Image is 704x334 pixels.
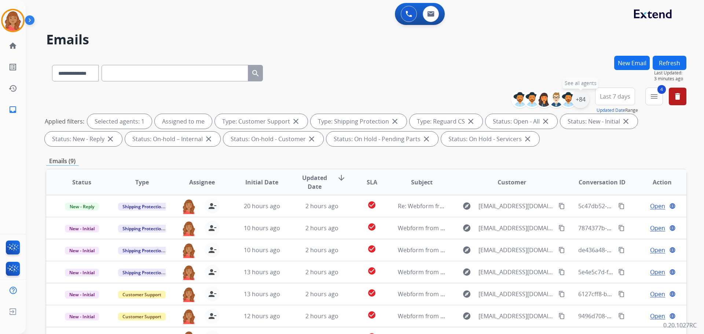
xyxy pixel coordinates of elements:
[181,309,196,324] img: agent-avatar
[578,290,689,298] span: 6127cff8-b821-4ba8-991e-307b82d18feb
[558,203,565,209] mat-icon: content_copy
[650,224,665,232] span: Open
[251,69,260,78] mat-icon: search
[3,10,23,31] img: avatar
[46,32,686,47] h2: Emails
[441,132,539,146] div: Status: On Hold - Servicers
[650,290,665,298] span: Open
[558,313,565,319] mat-icon: content_copy
[618,269,625,275] mat-icon: content_copy
[135,178,149,187] span: Type
[614,56,650,70] button: New Email
[311,114,407,129] div: Type: Shipping Protection
[654,70,686,76] span: Last Updated:
[118,225,168,232] span: Shipping Protection
[650,246,665,254] span: Open
[541,117,550,126] mat-icon: close
[45,117,84,126] p: Applied filters:
[597,107,638,113] span: Range
[595,88,635,105] button: Last 7 days
[462,202,471,210] mat-icon: explore
[657,85,666,94] span: 4
[390,117,399,126] mat-icon: close
[305,290,338,298] span: 2 hours ago
[8,41,17,50] mat-icon: home
[462,312,471,320] mat-icon: explore
[208,224,217,232] mat-icon: person_remove
[337,173,346,182] mat-icon: arrow_downward
[650,92,659,101] mat-icon: menu
[558,269,565,275] mat-icon: content_copy
[8,84,17,93] mat-icon: history
[478,268,554,276] span: [EMAIL_ADDRESS][DOMAIN_NAME]
[462,290,471,298] mat-icon: explore
[72,178,91,187] span: Status
[305,202,338,210] span: 2 hours ago
[398,202,574,210] span: Re: Webform from [EMAIL_ADDRESS][DOMAIN_NAME] on [DATE]
[298,173,331,191] span: Updated Date
[669,225,676,231] mat-icon: language
[422,135,431,143] mat-icon: close
[181,287,196,302] img: agent-avatar
[65,269,99,276] span: New - Initial
[65,291,99,298] span: New - Initial
[621,117,630,126] mat-icon: close
[466,117,475,126] mat-icon: close
[669,269,676,275] mat-icon: language
[244,312,280,320] span: 12 hours ago
[572,91,589,108] div: +84
[478,246,554,254] span: [EMAIL_ADDRESS][DOMAIN_NAME]
[367,223,376,231] mat-icon: check_circle
[305,268,338,276] span: 2 hours ago
[411,178,433,187] span: Subject
[410,114,483,129] div: Type: Reguard CS
[626,169,686,195] th: Action
[118,247,168,254] span: Shipping Protection
[645,88,663,105] button: 4
[305,224,338,232] span: 2 hours ago
[367,267,376,275] mat-icon: check_circle
[181,221,196,236] img: agent-avatar
[498,178,526,187] span: Customer
[367,201,376,209] mat-icon: check_circle
[8,105,17,114] mat-icon: inbox
[618,247,625,253] mat-icon: content_copy
[578,268,690,276] span: 5e4e5c7d-f197-40eb-9b7e-c10113d97527
[579,178,626,187] span: Conversation ID
[181,199,196,214] img: agent-avatar
[244,268,280,276] span: 13 hours ago
[669,291,676,297] mat-icon: language
[305,246,338,254] span: 2 hours ago
[125,132,220,146] div: Status: On-hold – Internal
[208,312,217,320] mat-icon: person_remove
[618,291,625,297] mat-icon: content_copy
[597,107,625,113] button: Updated Date
[118,269,168,276] span: Shipping Protection
[650,202,665,210] span: Open
[291,117,300,126] mat-icon: close
[578,246,689,254] span: de436a48-1b46-4acf-a3a5-342ada5f60ce
[244,246,280,254] span: 10 hours ago
[462,224,471,232] mat-icon: explore
[398,246,564,254] span: Webform from [EMAIL_ADDRESS][DOMAIN_NAME] on [DATE]
[565,80,597,87] span: See all agents
[663,321,697,330] p: 0.20.1027RC
[462,246,471,254] mat-icon: explore
[669,247,676,253] mat-icon: language
[558,225,565,231] mat-icon: content_copy
[208,202,217,210] mat-icon: person_remove
[367,311,376,319] mat-icon: check_circle
[106,135,115,143] mat-icon: close
[65,247,99,254] span: New - Initial
[398,224,564,232] span: Webform from [EMAIL_ADDRESS][DOMAIN_NAME] on [DATE]
[65,225,99,232] span: New - Initial
[181,265,196,280] img: agent-avatar
[244,202,280,210] span: 20 hours ago
[244,224,280,232] span: 10 hours ago
[118,313,166,320] span: Customer Support
[181,243,196,258] img: agent-avatar
[8,63,17,71] mat-icon: list_alt
[398,268,564,276] span: Webform from [EMAIL_ADDRESS][DOMAIN_NAME] on [DATE]
[669,203,676,209] mat-icon: language
[485,114,557,129] div: Status: Open - All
